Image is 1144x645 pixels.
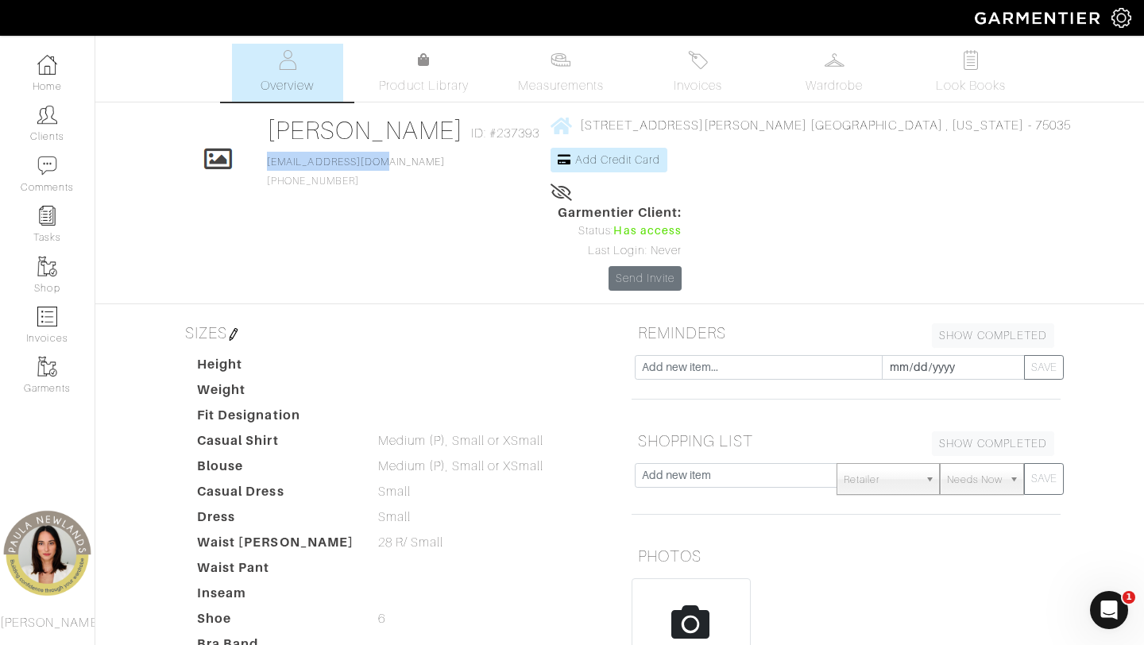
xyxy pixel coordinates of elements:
a: Look Books [915,44,1026,102]
button: SAVE [1024,355,1064,380]
dt: Weight [185,380,366,406]
img: reminder-icon-8004d30b9f0a5d33ae49ab947aed9ed385cf756f9e5892f1edd6e32f2345188e.png [37,206,57,226]
dt: Dress [185,508,366,533]
dt: Casual Shirt [185,431,366,457]
dt: Inseam [185,584,366,609]
span: Medium (P), Small or XSmall [378,431,543,450]
span: Product Library [379,76,469,95]
span: Has access [613,222,682,240]
img: todo-9ac3debb85659649dc8f770b8b6100bb5dab4b48dedcbae339e5042a72dfd3cc.svg [961,50,981,70]
img: gear-icon-white-bd11855cb880d31180b6d7d6211b90ccbf57a29d726f0c71d8c61bd08dd39cc2.png [1111,8,1131,28]
img: clients-icon-6bae9207a08558b7cb47a8932f037763ab4055f8c8b6bfacd5dc20c3e0201464.png [37,105,57,125]
dt: Blouse [185,457,366,482]
img: comment-icon-a0a6a9ef722e966f86d9cbdc48e553b5cf19dbc54f86b18d962a5391bc8f6eb6.png [37,156,57,176]
h5: SHOPPING LIST [632,425,1061,457]
span: Overview [261,76,314,95]
img: garments-icon-b7da505a4dc4fd61783c78ac3ca0ef83fa9d6f193b1c9dc38574b1d14d53ca28.png [37,257,57,276]
dt: Waist Pant [185,558,366,584]
dt: Height [185,355,366,380]
button: SAVE [1024,463,1064,495]
img: basicinfo-40fd8af6dae0f16599ec9e87c0ef1c0a1fdea2edbe929e3d69a839185d80c458.svg [277,50,297,70]
img: dashboard-icon-dbcd8f5a0b271acd01030246c82b418ddd0df26cd7fceb0bd07c9910d44c42f6.png [37,55,57,75]
img: garments-icon-b7da505a4dc4fd61783c78ac3ca0ef83fa9d6f193b1c9dc38574b1d14d53ca28.png [37,357,57,377]
img: garmentier-logo-header-white-b43fb05a5012e4ada735d5af1a66efaba907eab6374d6393d1fbf88cb4ef424d.png [967,4,1111,32]
span: Garmentier Client: [558,203,682,222]
a: Measurements [505,44,617,102]
h5: PHOTOS [632,540,1061,572]
h5: SIZES [179,317,608,349]
span: Small [378,482,411,501]
dt: Fit Designation [185,406,366,431]
span: Invoices [674,76,722,95]
span: Retailer [844,464,918,496]
a: SHOW COMPLETED [932,431,1054,456]
a: Invoices [642,44,753,102]
input: Add new item... [635,355,883,380]
a: Wardrobe [779,44,890,102]
a: Send Invite [609,266,682,291]
span: Wardrobe [806,76,863,95]
span: Add Credit Card [575,153,661,166]
a: Add Credit Card [551,148,667,172]
span: Medium (P), Small or XSmall [378,457,543,476]
img: wardrobe-487a4870c1b7c33e795ec22d11cfc2ed9d08956e64fb3008fe2437562e282088.svg [825,50,844,70]
iframe: Intercom live chat [1090,591,1128,629]
dt: Waist [PERSON_NAME] [185,533,366,558]
a: Product Library [369,51,480,95]
a: Overview [232,44,343,102]
span: Measurements [518,76,605,95]
a: [STREET_ADDRESS][PERSON_NAME] [GEOGRAPHIC_DATA] , [US_STATE] - 75035 [551,115,1070,135]
a: SHOW COMPLETED [932,323,1054,348]
span: [STREET_ADDRESS][PERSON_NAME] [GEOGRAPHIC_DATA] , [US_STATE] - 75035 [580,118,1071,133]
span: 28 R/ Small [378,533,444,552]
span: Small [378,508,411,527]
dt: Casual Dress [185,482,366,508]
img: orders-icon-0abe47150d42831381b5fb84f609e132dff9fe21cb692f30cb5eec754e2cba89.png [37,307,57,326]
span: 1 [1123,591,1135,604]
img: orders-27d20c2124de7fd6de4e0e44c1d41de31381a507db9b33961299e4e07d508b8c.svg [688,50,708,70]
input: Add new item [635,463,837,488]
span: ID: #237393 [471,124,540,143]
span: [PHONE_NUMBER] [267,156,445,187]
div: Status: [558,222,682,240]
img: pen-cf24a1663064a2ec1b9c1bd2387e9de7a2fa800b781884d57f21acf72779bad2.png [227,328,240,341]
img: measurements-466bbee1fd09ba9460f595b01e5d73f9e2bff037440d3c8f018324cb6cdf7a4a.svg [551,50,570,70]
h5: REMINDERS [632,317,1061,349]
a: [EMAIL_ADDRESS][DOMAIN_NAME] [267,156,445,168]
span: 6 [378,609,385,628]
div: Last Login: Never [558,242,682,260]
span: Look Books [936,76,1007,95]
span: Needs Now [947,464,1003,496]
dt: Shoe [185,609,366,635]
a: [PERSON_NAME] [267,116,463,145]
